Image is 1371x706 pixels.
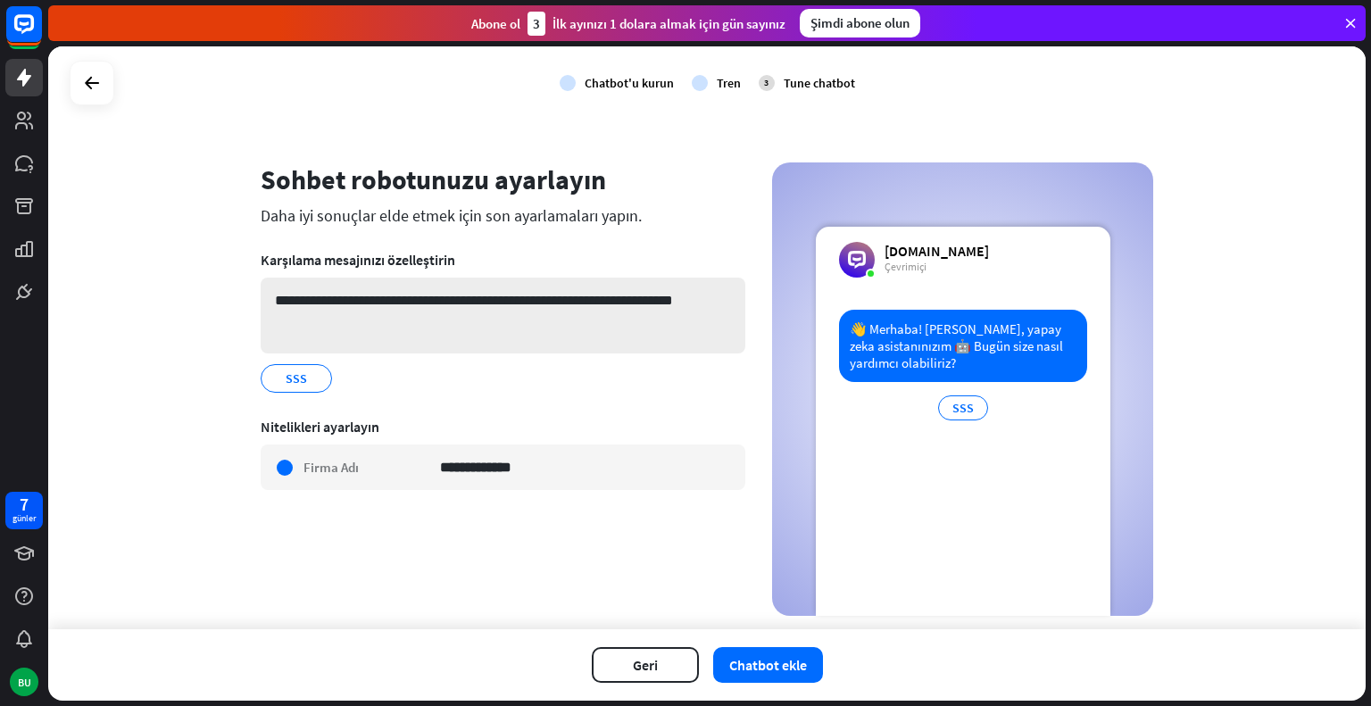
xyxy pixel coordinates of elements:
font: 3 [533,15,540,32]
font: Chatbot ekle [729,656,807,674]
a: 7 günler [5,492,43,529]
font: SSS [286,370,307,386]
font: kontrol etmek [698,79,702,87]
font: Abone ol [471,15,520,32]
font: Nitelikleri ayarlayın [261,418,379,436]
font: 3 [764,77,769,88]
button: LiveChat sohbet widget'ını açın [14,7,68,61]
font: SSS [952,400,974,416]
font: günler [12,512,36,524]
button: Chatbot ekle [713,647,823,683]
font: 7 [20,493,29,515]
span: SSS [284,369,309,388]
font: Tren [717,75,741,91]
font: BU [18,676,31,689]
font: Chatbot'u kurun [585,75,674,91]
font: 👋 Merhaba! [PERSON_NAME], yapay zeka asistanınızım 🤖 Bugün size nasıl yardımcı olabiliriz? [850,320,1066,371]
button: Geri [592,647,699,683]
font: [DOMAIN_NAME] [885,242,989,260]
font: Karşılama mesajınızı özelleştirin [261,251,455,269]
font: Geri [633,656,658,674]
font: kontrol etmek [566,79,569,87]
font: Tune chatbot [784,75,855,91]
font: Sohbet robotunuzu ayarlayın [261,162,606,196]
font: Çevrimiçi [885,260,926,273]
font: İlk ayınızı 1 dolara almak için gün sayınız [553,15,785,32]
font: Daha iyi sonuçlar elde etmek için son ayarlamaları yapın. [261,205,642,226]
font: Şimdi abone olun [810,14,910,31]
